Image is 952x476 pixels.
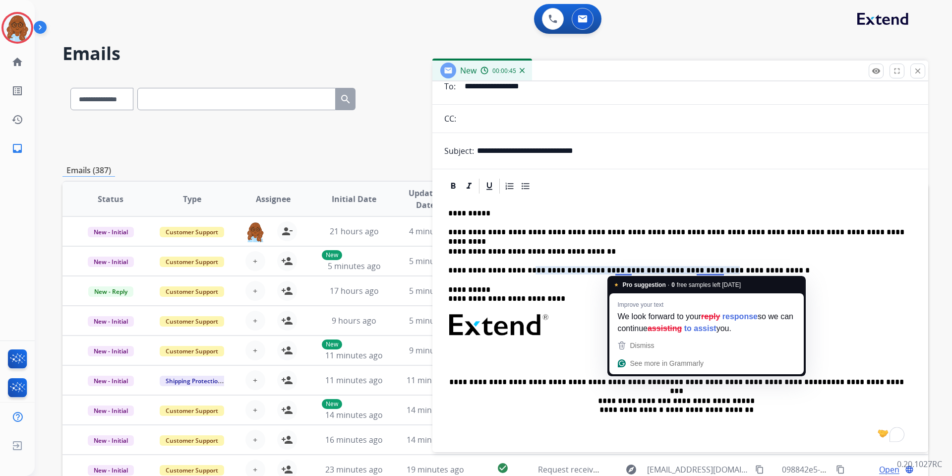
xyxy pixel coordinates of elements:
[98,193,123,205] span: Status
[3,14,31,42] img: avatar
[538,464,831,475] span: Request received] Resolve the issue and log your decision. ͏‌ ͏‌ ͏‌ ͏‌ ͏‌ ͏‌ ͏‌ ͏‌ ͏‌ ͏‌ ͏‌ ͏‌ ͏‌...
[755,465,764,474] mat-icon: content_copy
[245,370,265,390] button: +
[160,435,224,446] span: Customer Support
[160,406,224,416] span: Customer Support
[460,65,476,76] span: New
[836,465,845,474] mat-icon: content_copy
[446,179,461,194] div: Bold
[462,179,476,194] div: Italic
[330,285,379,296] span: 17 hours ago
[281,285,293,297] mat-icon: person_add
[647,464,749,476] span: [EMAIL_ADDRESS][DOMAIN_NAME]
[325,409,383,420] span: 14 minutes ago
[253,464,257,476] span: +
[88,227,134,237] span: New - Initial
[518,179,533,194] div: Bullet List
[492,67,516,75] span: 00:00:45
[340,93,352,105] mat-icon: search
[253,344,257,356] span: +
[88,406,134,416] span: New - Initial
[245,430,265,450] button: +
[444,195,916,447] div: To enrich screen reader interactions, please activate Accessibility in Grammarly extension settings
[160,316,224,327] span: Customer Support
[245,311,265,331] button: +
[497,462,509,474] mat-icon: check_circle
[88,435,134,446] span: New - Initial
[11,142,23,154] mat-icon: inbox
[160,227,224,237] span: Customer Support
[253,315,257,327] span: +
[160,286,224,297] span: Customer Support
[330,226,379,237] span: 21 hours ago
[444,113,456,125] p: CC:
[409,285,462,296] span: 5 minutes ago
[409,256,462,267] span: 5 minutes ago
[281,374,293,386] mat-icon: person_add
[502,179,517,194] div: Ordered List
[407,405,464,415] span: 14 minutes ago
[160,257,224,267] span: Customer Support
[322,399,342,409] p: New
[281,344,293,356] mat-icon: person_add
[245,251,265,271] button: +
[160,465,224,476] span: Customer Support
[253,404,257,416] span: +
[11,85,23,97] mat-icon: list_alt
[782,464,936,475] span: 098842e5-3be8-4dd6-9729-8757a1366c40
[88,465,134,476] span: New - Initial
[256,193,291,205] span: Assignee
[11,114,23,126] mat-icon: history
[281,434,293,446] mat-icon: person_add
[245,340,265,360] button: +
[183,193,201,205] span: Type
[62,44,928,64] h2: Emails
[322,340,342,349] p: New
[253,255,257,267] span: +
[872,67,881,75] mat-icon: remove_red_eye
[332,315,376,326] span: 9 hours ago
[245,400,265,420] button: +
[328,261,381,272] span: 5 minutes ago
[281,255,293,267] mat-icon: person_add
[892,67,901,75] mat-icon: fullscreen
[88,346,134,356] span: New - Initial
[409,226,462,237] span: 4 minutes ago
[325,434,383,445] span: 16 minutes ago
[325,375,383,386] span: 11 minutes ago
[325,464,383,475] span: 23 minutes ago
[407,375,464,386] span: 11 minutes ago
[11,56,23,68] mat-icon: home
[913,67,922,75] mat-icon: close
[253,434,257,446] span: +
[281,404,293,416] mat-icon: person_add
[253,374,257,386] span: +
[403,187,448,211] span: Updated Date
[482,179,497,194] div: Underline
[88,316,134,327] span: New - Initial
[281,225,293,237] mat-icon: person_remove
[88,376,134,386] span: New - Initial
[444,145,474,157] p: Subject:
[245,221,265,242] img: agent-avatar
[322,250,342,260] p: New
[409,345,462,356] span: 9 minutes ago
[407,434,464,445] span: 14 minutes ago
[625,464,637,476] mat-icon: explore
[62,164,115,177] p: Emails (387)
[444,80,456,92] p: To:
[407,464,464,475] span: 19 minutes ago
[879,464,899,476] span: Open
[281,315,293,327] mat-icon: person_add
[160,376,228,386] span: Shipping Protection
[281,464,293,476] mat-icon: person_add
[253,285,257,297] span: +
[88,257,134,267] span: New - Initial
[245,281,265,301] button: +
[325,350,383,361] span: 11 minutes ago
[409,315,462,326] span: 5 minutes ago
[88,286,133,297] span: New - Reply
[332,193,376,205] span: Initial Date
[160,346,224,356] span: Customer Support
[897,458,942,470] p: 0.20.1027RC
